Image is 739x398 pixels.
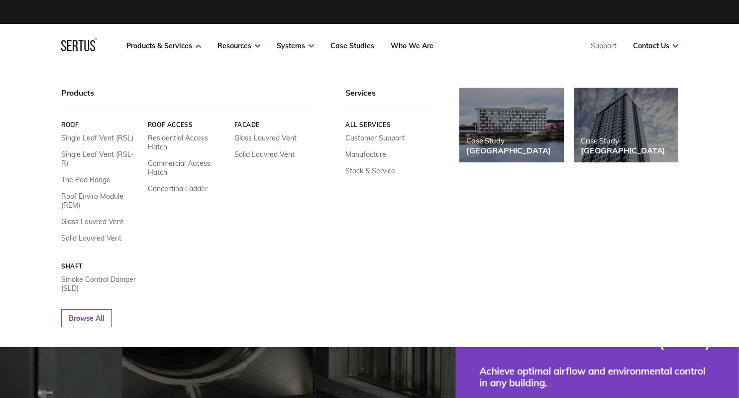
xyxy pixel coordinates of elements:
[234,121,313,129] a: Facade
[61,309,112,327] a: Browse All
[459,88,564,162] a: Case Study[GEOGRAPHIC_DATA]
[574,88,678,162] a: Case Study[GEOGRAPHIC_DATA]
[147,133,226,151] a: Residential Access Hatch
[61,150,140,168] a: Single Leaf Vent (RSL-R)
[61,121,140,129] a: Roof
[61,217,123,226] a: Glass Louvred Vent
[633,41,678,50] a: Contact Us
[61,263,140,270] a: Shaft
[345,121,429,129] a: All services
[147,121,226,129] a: Roof Access
[61,192,140,210] a: Roof Enviro Module (REM)
[147,159,226,177] a: Commercial Access Hatch
[61,234,121,243] a: Solid Louvred Vent
[391,41,433,50] a: Who We Are
[61,88,313,108] div: Products
[330,41,374,50] a: Case Studies
[466,136,551,145] div: Case Study
[61,133,133,142] a: Single Leaf Vent (RSL)
[345,150,386,159] a: Manufacture
[126,41,201,50] a: Products & Services
[234,133,296,142] a: Glass Louvred Vent
[591,41,617,50] a: Support
[234,150,294,159] a: Solid Louvred Vent
[345,133,405,142] a: Customer Support
[217,41,260,50] a: Resources
[581,145,665,155] div: [GEOGRAPHIC_DATA]
[466,145,551,155] div: [GEOGRAPHIC_DATA]
[345,88,429,108] div: Services
[345,166,395,175] a: Stock & Service
[277,41,314,50] a: Systems
[147,184,207,193] a: Concertina Ladder
[61,175,110,184] a: The Pod Range
[61,275,140,293] a: Smoke Control Damper (SLD)
[581,136,665,145] div: Case Study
